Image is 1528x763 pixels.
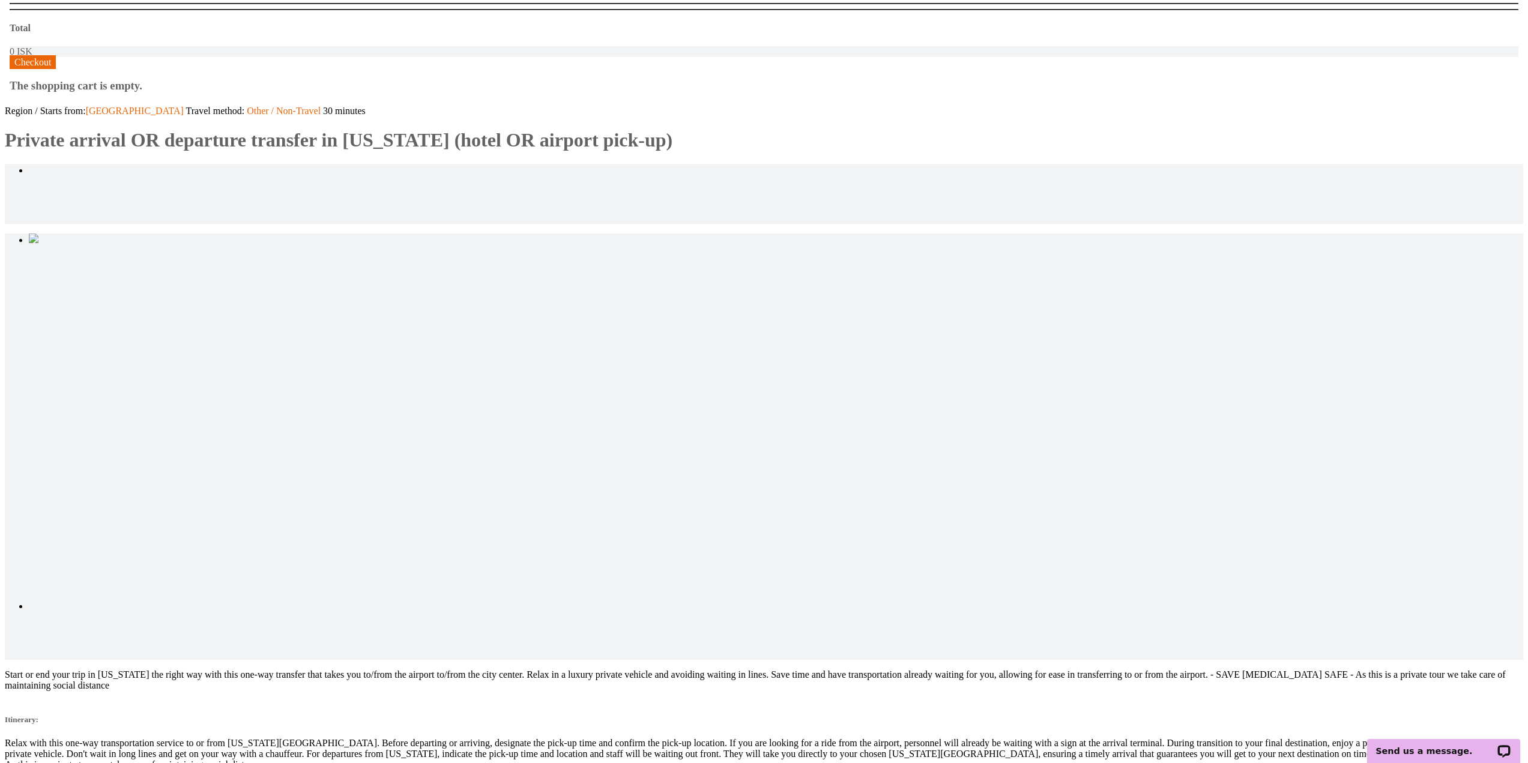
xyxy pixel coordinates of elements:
[5,129,1523,151] h1: Private arrival OR departure transfer in [US_STATE] (hotel OR airport pick-up)
[323,106,366,116] span: 30 minutes
[186,106,324,116] span: Travel method:
[1359,725,1528,763] iframe: LiveChat chat widget
[5,106,186,116] span: Region / Starts from:
[10,79,1518,92] h3: The shopping cart is empty.
[29,234,38,243] img: USA_main_slider.jpg
[5,715,1523,725] h5: Itinerary:
[10,23,1518,34] h4: Total
[10,55,56,69] a: Checkout
[244,106,321,116] a: Other / Non-Travel
[10,46,1518,57] div: 0 ISK
[86,106,184,116] a: [GEOGRAPHIC_DATA]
